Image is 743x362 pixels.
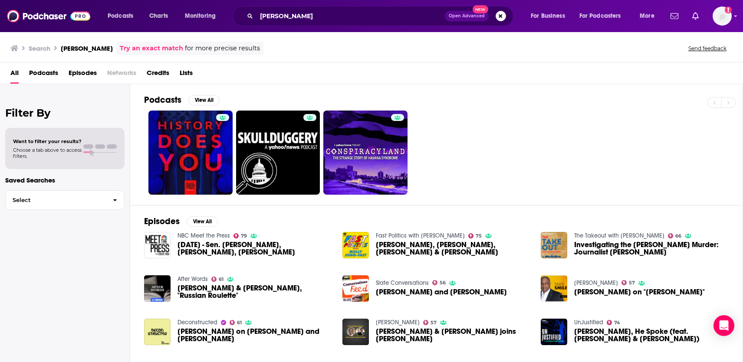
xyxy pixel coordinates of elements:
span: For Podcasters [579,10,621,22]
a: After Words [178,275,208,283]
img: Michael Isikoff on Julian Assange and Monica Lewinsky [144,319,171,345]
button: Send feedback [686,45,729,52]
a: Show notifications dropdown [667,9,682,23]
a: Michael Isikoff on Julian Assange and Monica Lewinsky [178,328,332,342]
span: [PERSON_NAME] on [PERSON_NAME] and [PERSON_NAME] [178,328,332,342]
a: Charts [144,9,173,23]
span: Investigating the [PERSON_NAME] Murder: Journalist [PERSON_NAME] [574,241,729,256]
a: EpisodesView All [144,216,218,227]
h2: Filter By [5,107,125,119]
a: 61 [211,277,224,282]
a: Episodes [69,66,97,84]
span: Charts [149,10,168,22]
a: 56 [432,280,446,285]
a: Show notifications dropdown [689,9,702,23]
button: open menu [102,9,145,23]
a: Michael Isikoff & Daniel Klaidman joins Tavis Smiley [376,328,530,342]
img: User Profile [713,7,732,26]
a: July 29 - Sen. Portman, Sam Nunberg, Michael Isikoff [178,241,332,256]
a: 75 [468,233,482,238]
span: 57 [629,281,635,285]
a: UnJustified [574,319,603,326]
span: More [640,10,654,22]
span: [PERSON_NAME], He Spoke (feat. [PERSON_NAME] & [PERSON_NAME]) [574,328,729,342]
a: David Corn & Michael Isikoff, "Russian Roulette" [178,284,332,299]
a: Credits [147,66,169,84]
span: [PERSON_NAME] & [PERSON_NAME], "Russian Roulette" [178,284,332,299]
button: Select [5,190,125,210]
img: Michael Isikoff & Daniel Klaidman joins Tavis Smiley [342,319,369,345]
button: View All [187,216,218,227]
span: For Business [531,10,565,22]
button: open menu [525,9,576,23]
a: Try an exact match [120,43,183,53]
img: July 29 - Sen. Portman, Sam Nunberg, Michael Isikoff [144,232,171,258]
button: View All [188,95,220,105]
span: [PERSON_NAME] and [PERSON_NAME] [376,288,507,296]
span: 56 [440,281,446,285]
p: Saved Searches [5,176,125,184]
a: Lists [180,66,193,84]
h3: [PERSON_NAME] [61,44,113,52]
span: Logged in as lcohen [713,7,732,26]
a: All [10,66,19,84]
a: PodcastsView All [144,95,220,105]
span: Monitoring [185,10,216,22]
span: [PERSON_NAME] on "[PERSON_NAME]" [574,288,705,296]
a: Fast Politics with Molly Jong-Fast [376,232,465,239]
img: Investigating the Jamal Khashoggi Murder: Journalist Michael Isikoff [541,232,567,258]
a: 66 [668,233,682,238]
a: Mueller, He Spoke (feat. Michael Isikoff & Daniel Klaidman) [541,319,567,345]
a: NBC Meet the Press [178,232,230,239]
a: Slate Conversations [376,279,429,287]
button: Show profile menu [713,7,732,26]
button: open menu [634,9,665,23]
span: 75 [476,234,482,238]
span: 61 [219,277,224,281]
button: open menu [179,9,227,23]
span: Choose a tab above to access filters. [13,147,82,159]
a: David Corn & Michael Isikoff, "Russian Roulette" [144,275,171,302]
span: 79 [241,234,247,238]
a: 61 [230,320,242,325]
a: The Takeout with Major Garrett [574,232,664,239]
a: Deconstructed [178,319,217,326]
img: Charlie Sykes, Michael Isikoff, Daniel Klaidman & Emily Atkin [342,232,369,258]
a: 79 [233,233,247,238]
img: Michael Isikoff on "Tavis Smiley" [541,275,567,302]
span: New [473,5,488,13]
h3: Search [29,44,50,52]
span: [PERSON_NAME] & [PERSON_NAME] joins [PERSON_NAME] [376,328,530,342]
a: 57 [621,280,635,285]
a: Podcasts [29,66,58,84]
span: Networks [107,66,136,84]
span: 57 [431,321,437,325]
span: 74 [614,321,620,325]
span: Want to filter your results? [13,138,82,144]
span: [DATE] - Sen. [PERSON_NAME], [PERSON_NAME], [PERSON_NAME] [178,241,332,256]
span: 61 [237,321,242,325]
input: Search podcasts, credits, & more... [256,9,445,23]
a: David Corn and Michael Isikoff [376,288,507,296]
a: David Corn and Michael Isikoff [342,275,369,302]
img: Podchaser - Follow, Share and Rate Podcasts [7,8,90,24]
h2: Episodes [144,216,180,227]
h2: Podcasts [144,95,181,105]
a: Charlie Sykes, Michael Isikoff, Daniel Klaidman & Emily Atkin [376,241,530,256]
span: Open Advanced [449,14,485,18]
div: Open Intercom Messenger [713,315,734,336]
svg: Add a profile image [725,7,732,13]
button: open menu [574,9,634,23]
a: 57 [423,320,437,325]
a: Michael Isikoff on "Tavis Smiley" [574,288,705,296]
span: [PERSON_NAME], [PERSON_NAME], [PERSON_NAME] & [PERSON_NAME] [376,241,530,256]
span: Podcasts [108,10,133,22]
button: Open AdvancedNew [445,11,489,21]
